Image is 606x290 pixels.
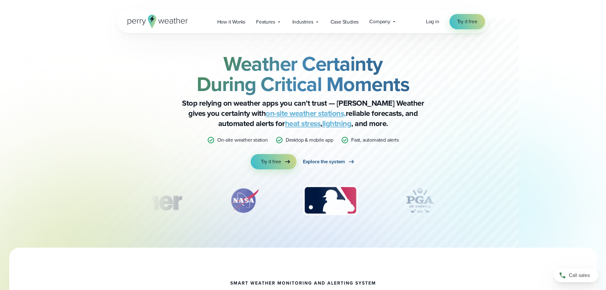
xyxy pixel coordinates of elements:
[230,281,376,286] h1: smart weather monitoring and alerting system
[176,98,430,129] p: Stop relying on weather apps you can’t trust — [PERSON_NAME] Weather gives you certainty with rel...
[457,18,477,25] span: Try it free
[217,136,268,144] p: On-site weather station
[322,118,352,129] a: lightning
[292,18,313,26] span: Industries
[251,154,296,169] a: Try it free
[212,15,251,28] a: How it Works
[222,185,266,216] div: 2 of 12
[266,108,346,119] a: on-site weather stations,
[325,15,364,28] a: Case Studies
[101,185,191,216] div: 1 of 12
[351,136,399,144] p: Fast, automated alerts
[569,272,590,279] span: Call sales
[369,18,390,25] span: Company
[101,185,191,216] img: Turner-Construction_1.svg
[261,158,281,166] span: Try it free
[394,185,445,216] img: PGA.svg
[449,14,485,29] a: Try it free
[149,185,457,220] div: slideshow
[217,18,246,26] span: How it Works
[303,158,345,166] span: Explore the system
[426,18,439,25] a: Log in
[256,18,275,26] span: Features
[297,185,364,216] img: MLB.svg
[554,268,598,282] a: Call sales
[331,18,359,26] span: Case Studies
[297,185,364,216] div: 3 of 12
[222,185,266,216] img: NASA.svg
[394,185,445,216] div: 4 of 12
[197,49,410,99] strong: Weather Certainty During Critical Moments
[286,136,333,144] p: Desktop & mobile app
[285,118,321,129] a: heat stress
[303,154,355,169] a: Explore the system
